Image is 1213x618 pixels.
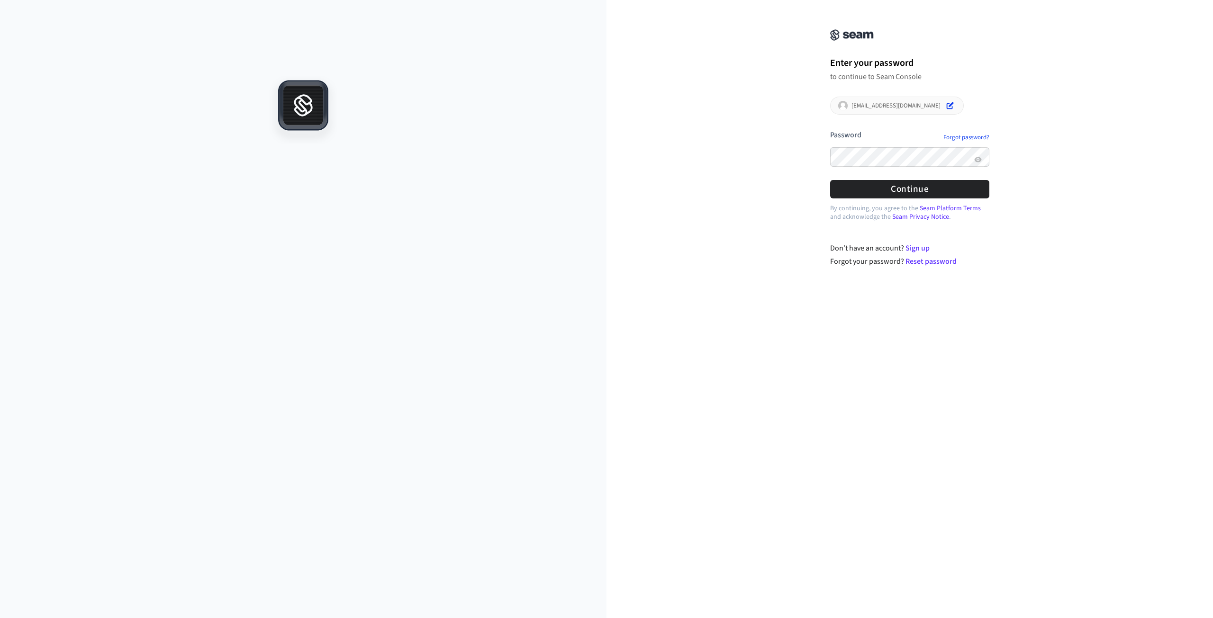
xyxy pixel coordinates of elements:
button: Show password [972,154,984,165]
a: Forgot password? [943,134,989,141]
p: to continue to Seam Console [830,72,989,81]
a: Seam Platform Terms [920,204,981,213]
div: Forgot your password? [830,256,990,267]
a: Sign up [905,243,930,253]
button: Edit [944,100,956,111]
a: Reset password [905,256,957,267]
a: Seam Privacy Notice [892,212,949,222]
div: Don't have an account? [830,242,990,254]
label: Password [830,130,861,140]
p: By continuing, you agree to the and acknowledge the . [830,204,989,221]
h1: Enter your password [830,56,989,70]
button: Continue [830,180,989,198]
p: [EMAIL_ADDRESS][DOMAIN_NAME] [851,102,941,109]
img: Seam Console [830,29,874,41]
